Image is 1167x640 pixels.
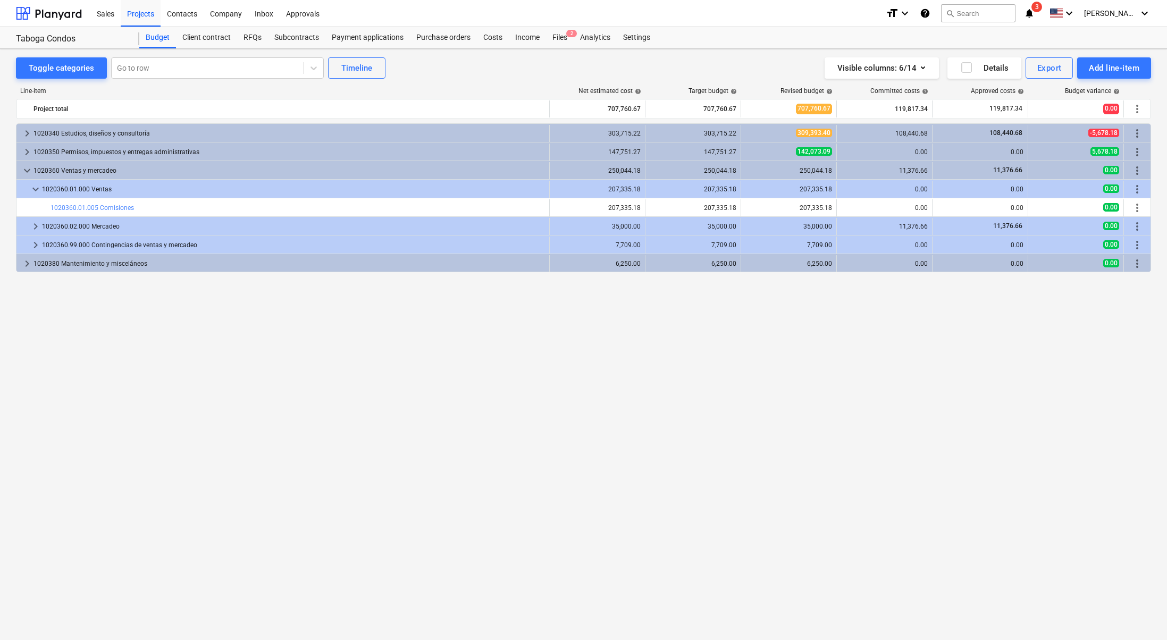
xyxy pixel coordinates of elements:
div: 303,715.22 [650,130,736,137]
div: 147,751.27 [650,148,736,156]
a: Subcontracts [268,27,325,48]
div: 1020350 Permisos, impuestos y entregas administrativas [33,144,545,161]
div: 0.00 [937,204,1023,212]
span: help [824,88,833,95]
span: More actions [1131,201,1144,214]
div: 1020360.01.000 Ventas [42,181,545,198]
a: 1020360.01.005 Comisiones [51,204,134,212]
i: keyboard_arrow_down [1063,7,1076,20]
span: More actions [1131,183,1144,196]
span: help [1111,88,1120,95]
span: 5,678.18 [1090,147,1119,156]
button: Export [1026,57,1073,79]
div: 207,335.18 [554,186,641,193]
div: 0.00 [841,260,928,267]
span: 707,760.67 [796,104,832,114]
div: 0.00 [937,260,1023,267]
span: help [728,88,737,95]
span: keyboard_arrow_down [29,183,42,196]
span: 309,393.40 [796,129,832,137]
div: Approved costs [971,87,1024,95]
a: Settings [617,27,657,48]
span: 11,376.66 [992,166,1023,174]
a: Files2 [546,27,574,48]
div: 1020380 Mantenimiento y misceláneos [33,255,545,272]
div: 207,335.18 [554,204,641,212]
span: help [920,88,928,95]
span: 11,376.66 [992,222,1023,230]
i: format_size [886,7,899,20]
i: notifications [1024,7,1035,20]
a: Purchase orders [410,27,477,48]
div: Widget de chat [1114,589,1167,640]
button: Search [941,4,1015,22]
span: help [633,88,641,95]
div: Budget variance [1065,87,1120,95]
span: [PERSON_NAME] [1084,9,1137,18]
span: keyboard_arrow_right [21,127,33,140]
div: 250,044.18 [650,167,736,174]
div: 0.00 [841,148,928,156]
a: RFQs [237,27,268,48]
div: 707,760.67 [554,100,641,117]
div: 35,000.00 [554,223,641,230]
div: 7,709.00 [554,241,641,249]
div: 108,440.68 [841,130,928,137]
a: Analytics [574,27,617,48]
span: 0.00 [1103,240,1119,249]
div: Visible columns : 6/14 [837,61,926,75]
div: Taboga Condos [16,33,127,45]
div: 250,044.18 [745,167,832,174]
div: 303,715.22 [554,130,641,137]
span: 2 [566,30,577,37]
a: Client contract [176,27,237,48]
span: 0.00 [1103,222,1119,230]
div: Target budget [689,87,737,95]
div: 1020360.99.000 Contingencias de ventas y mercadeo [42,237,545,254]
span: 0.00 [1103,259,1119,267]
div: 207,335.18 [650,204,736,212]
div: Toggle categories [29,61,94,75]
span: More actions [1131,164,1144,177]
div: Project total [33,100,545,117]
div: Add line-item [1089,61,1139,75]
span: keyboard_arrow_right [21,257,33,270]
span: search [946,9,954,18]
div: 0.00 [937,148,1023,156]
button: Timeline [328,57,385,79]
div: 147,751.27 [554,148,641,156]
button: Visible columns:6/14 [825,57,939,79]
span: More actions [1131,127,1144,140]
span: help [1015,88,1024,95]
span: keyboard_arrow_right [29,220,42,233]
button: Add line-item [1077,57,1151,79]
span: keyboard_arrow_right [21,146,33,158]
div: 11,376.66 [841,223,928,230]
button: Details [947,57,1021,79]
div: 0.00 [841,204,928,212]
span: 108,440.68 [988,129,1023,137]
div: 6,250.00 [554,260,641,267]
div: 6,250.00 [745,260,832,267]
div: Committed costs [870,87,928,95]
span: More actions [1131,239,1144,251]
div: Revised budget [780,87,833,95]
span: -5,678.18 [1088,129,1119,137]
iframe: Chat Widget [1114,589,1167,640]
div: Timeline [341,61,372,75]
div: 6,250.00 [650,260,736,267]
span: 0.00 [1103,203,1119,212]
span: More actions [1131,220,1144,233]
div: 707,760.67 [650,100,736,117]
div: 1020340 Estudios, diseños y consultoría [33,125,545,142]
span: 0.00 [1103,104,1119,114]
div: 207,335.18 [650,186,736,193]
div: 35,000.00 [650,223,736,230]
a: Costs [477,27,509,48]
button: Toggle categories [16,57,107,79]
